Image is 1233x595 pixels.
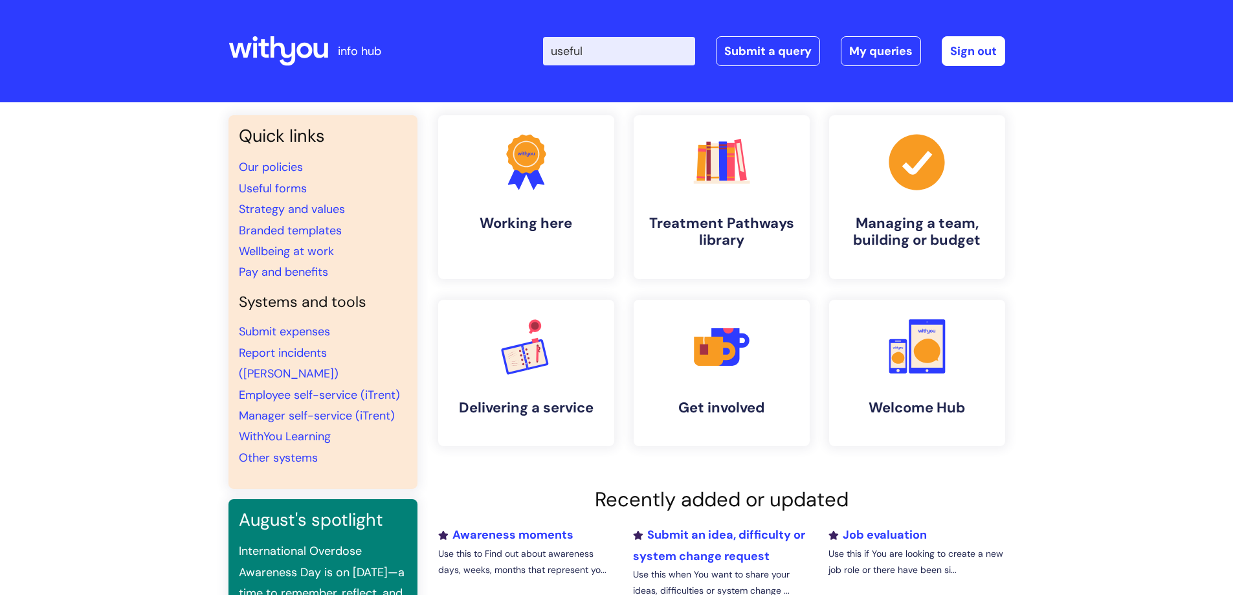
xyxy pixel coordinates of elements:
[438,115,614,279] a: Working here
[839,399,995,416] h4: Welcome Hub
[634,115,810,279] a: Treatment Pathways library
[828,546,1005,578] p: Use this if You are looking to create a new job role or there have been si...
[644,399,799,416] h4: Get involved
[449,399,604,416] h4: Delivering a service
[239,243,334,259] a: Wellbeing at work
[942,36,1005,66] a: Sign out
[239,510,407,530] h3: August's spotlight
[438,488,1005,511] h2: Recently added or updated
[829,300,1005,446] a: Welcome Hub
[839,215,995,249] h4: Managing a team, building or budget
[239,159,303,175] a: Our policies
[438,546,614,578] p: Use this to Find out about awareness days, weeks, months that represent yo...
[239,223,342,238] a: Branded templates
[239,201,345,217] a: Strategy and values
[438,300,614,446] a: Delivering a service
[239,181,307,196] a: Useful forms
[828,527,927,543] a: Job evaluation
[543,37,695,65] input: Search
[239,293,407,311] h4: Systems and tools
[239,126,407,146] h3: Quick links
[841,36,921,66] a: My queries
[438,527,573,543] a: Awareness moments
[239,264,328,280] a: Pay and benefits
[633,527,805,563] a: Submit an idea, difficulty or system change request
[239,429,331,444] a: WithYou Learning
[644,215,799,249] h4: Treatment Pathways library
[239,450,318,466] a: Other systems
[449,215,604,232] h4: Working here
[239,387,400,403] a: Employee self-service (iTrent)
[543,36,1005,66] div: | -
[634,300,810,446] a: Get involved
[716,36,820,66] a: Submit a query
[338,41,381,62] p: info hub
[239,324,330,339] a: Submit expenses
[239,408,395,423] a: Manager self-service (iTrent)
[239,345,339,381] a: Report incidents ([PERSON_NAME])
[829,115,1005,279] a: Managing a team, building or budget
